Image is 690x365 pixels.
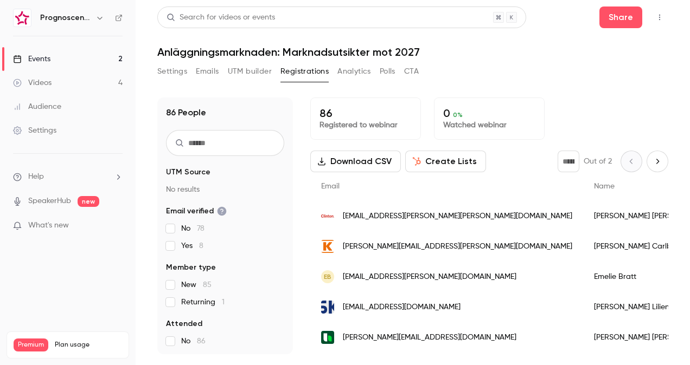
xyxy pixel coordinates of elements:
span: [PERSON_NAME][EMAIL_ADDRESS][PERSON_NAME][DOMAIN_NAME] [343,241,572,252]
span: New [181,279,212,290]
button: CTA [404,63,419,80]
button: Download CSV [310,151,401,172]
span: 1 [222,298,225,306]
h6: Prognoscentret | Powered by Hubexo [40,12,91,23]
span: No [181,336,206,347]
p: Out of 2 [584,156,612,167]
span: 0 % [453,111,463,119]
iframe: Noticeable Trigger [110,221,123,231]
span: Yes [181,240,203,251]
img: kesko.se [321,240,334,253]
p: 86 [320,107,412,120]
li: help-dropdown-opener [13,171,123,182]
span: [PERSON_NAME][EMAIL_ADDRESS][DOMAIN_NAME] [343,332,516,343]
button: Analytics [337,63,371,80]
span: Premium [14,338,48,351]
button: Emails [196,63,219,80]
span: No [181,223,205,234]
span: 85 [203,281,212,289]
span: new [78,196,99,207]
img: heidelbergmaterials.com [321,331,334,344]
span: Returning [181,297,225,308]
p: 0 [443,107,535,120]
span: EB [324,272,331,282]
div: Events [13,54,50,64]
span: Name [594,182,615,190]
div: Search for videos or events [167,12,275,23]
button: Polls [380,63,395,80]
span: [EMAIL_ADDRESS][PERSON_NAME][DOMAIN_NAME] [343,271,516,283]
span: 86 [197,337,206,345]
img: Prognoscentret | Powered by Hubexo [14,9,31,27]
p: Watched webinar [443,120,535,131]
div: Audience [13,101,61,112]
p: No results [166,184,284,195]
button: Create Lists [405,151,486,172]
button: Settings [157,63,187,80]
span: Email [321,182,340,190]
span: [EMAIL_ADDRESS][DOMAIN_NAME] [343,302,461,313]
button: Next page [647,151,668,172]
img: skanska.se [321,301,334,314]
h1: 86 People [166,106,206,119]
button: Registrations [280,63,329,80]
span: UTM Source [166,167,210,178]
p: Registered to webinar [320,120,412,131]
button: UTM builder [228,63,272,80]
div: Videos [13,77,52,88]
span: Plan usage [55,341,122,349]
span: Attended [166,318,202,329]
span: 8 [199,242,203,250]
span: Help [28,171,44,182]
button: Share [599,6,642,28]
span: Member type [166,262,216,273]
span: 78 [197,225,205,232]
span: Email verified [166,206,227,217]
h1: Anläggningsmarknaden: Marknadsutsikter mot 2027 [157,45,668,58]
img: clinton.se [321,210,334,223]
div: Settings [13,125,56,136]
span: [EMAIL_ADDRESS][PERSON_NAME][PERSON_NAME][DOMAIN_NAME] [343,211,572,222]
a: SpeakerHub [28,195,71,207]
span: What's new [28,220,69,231]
